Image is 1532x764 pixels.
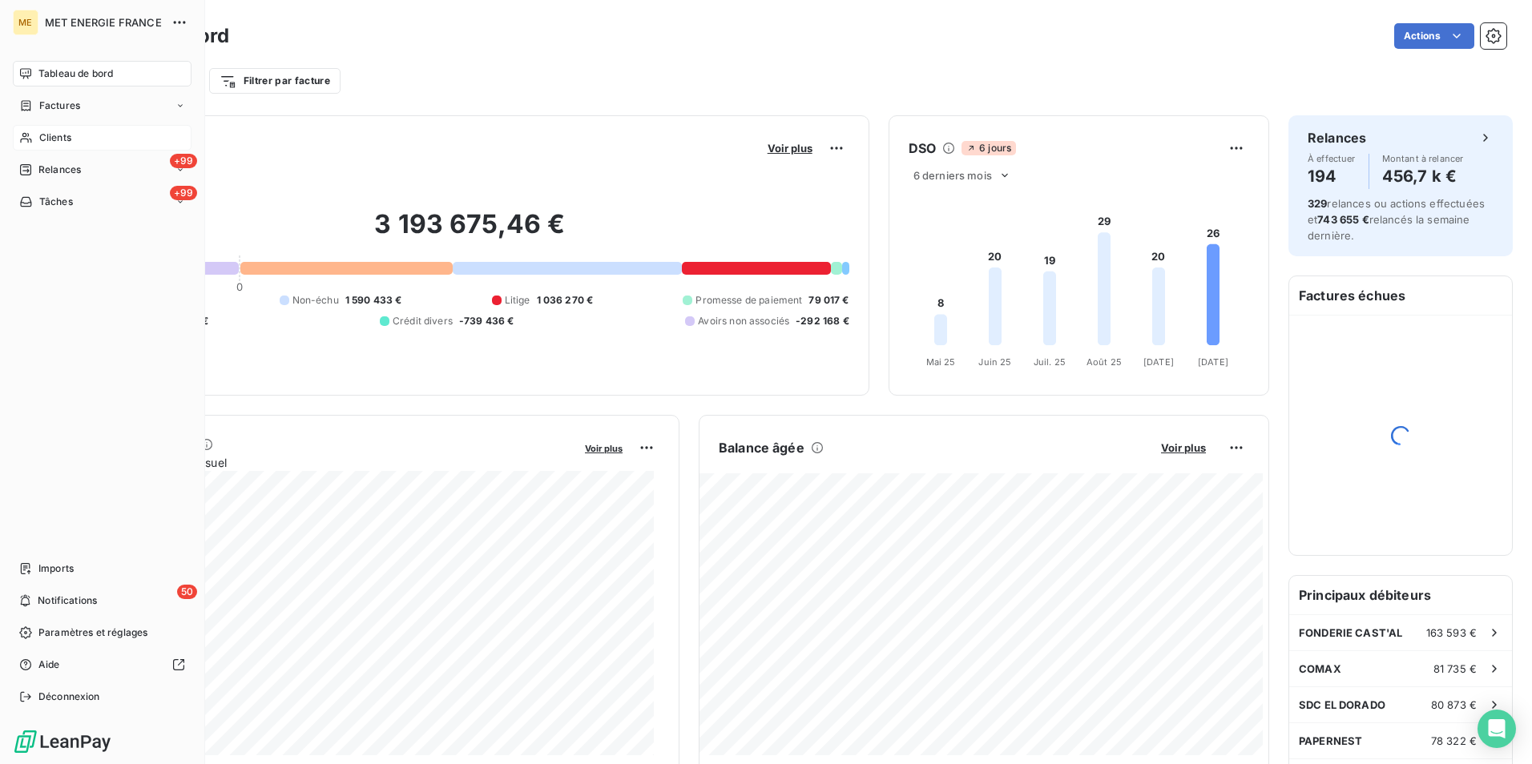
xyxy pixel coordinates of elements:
span: 1 590 433 € [345,293,402,308]
span: Factures [39,99,80,113]
span: 743 655 € [1317,213,1369,226]
span: +99 [170,186,197,200]
button: Filtrer par facture [209,68,341,94]
a: Aide [13,652,191,678]
span: 163 593 € [1426,626,1477,639]
h6: Factures échues [1289,276,1512,315]
span: 329 [1308,197,1327,210]
h4: 194 [1308,163,1356,189]
button: Voir plus [1156,440,1211,455]
h6: Relances [1308,128,1366,147]
span: Voir plus [1161,441,1206,454]
span: +99 [170,154,197,168]
button: Voir plus [763,141,817,155]
span: 78 322 € [1431,734,1477,747]
div: ME [13,10,38,35]
span: 6 jours [962,141,1016,155]
span: FONDERIE CAST'AL [1299,626,1402,639]
span: Avoirs non associés [698,314,789,328]
span: Clients [39,131,71,145]
span: 80 873 € [1431,698,1477,711]
span: Chiffre d'affaires mensuel [91,454,574,471]
span: -292 168 € [796,314,849,328]
div: Open Intercom Messenger [1478,710,1516,748]
span: PAPERNEST [1299,734,1362,747]
span: Notifications [38,593,97,608]
h6: DSO [909,139,936,158]
h6: Principaux débiteurs [1289,576,1512,614]
span: Imports [38,561,74,576]
span: Tâches [39,195,73,209]
span: COMAX [1299,662,1341,675]
tspan: Mai 25 [925,356,955,368]
tspan: [DATE] [1198,356,1228,368]
span: Tableau de bord [38,66,113,81]
span: 50 [177,585,197,599]
img: Logo LeanPay [13,729,112,754]
span: À effectuer [1308,154,1356,163]
button: Actions [1394,23,1474,49]
span: Voir plus [585,443,623,454]
span: Promesse de paiement [695,293,802,308]
span: Aide [38,657,60,672]
span: Déconnexion [38,690,100,704]
span: Paramètres et réglages [38,625,147,640]
tspan: Août 25 [1087,356,1122,368]
span: relances ou actions effectuées et relancés la semaine dernière. [1308,197,1485,242]
span: -739 436 € [459,314,514,328]
span: Non-échu [292,293,339,308]
h2: 3 193 675,46 € [91,208,849,256]
span: 79 017 € [808,293,849,308]
span: 81 735 € [1433,662,1477,675]
span: 0 [236,280,243,293]
span: Crédit divers [393,314,453,328]
tspan: [DATE] [1143,356,1174,368]
span: Montant à relancer [1382,154,1464,163]
span: SDC EL DORADO [1299,698,1385,711]
span: 1 036 270 € [537,293,594,308]
button: Voir plus [580,440,627,455]
span: 6 derniers mois [913,169,992,182]
span: Relances [38,163,81,177]
tspan: Juin 25 [978,356,1011,368]
span: Voir plus [768,142,812,155]
h4: 456,7 k € [1382,163,1464,189]
tspan: Juil. 25 [1034,356,1066,368]
span: Litige [505,293,530,308]
h6: Balance âgée [719,438,804,457]
span: MET ENERGIE FRANCE [45,16,162,29]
